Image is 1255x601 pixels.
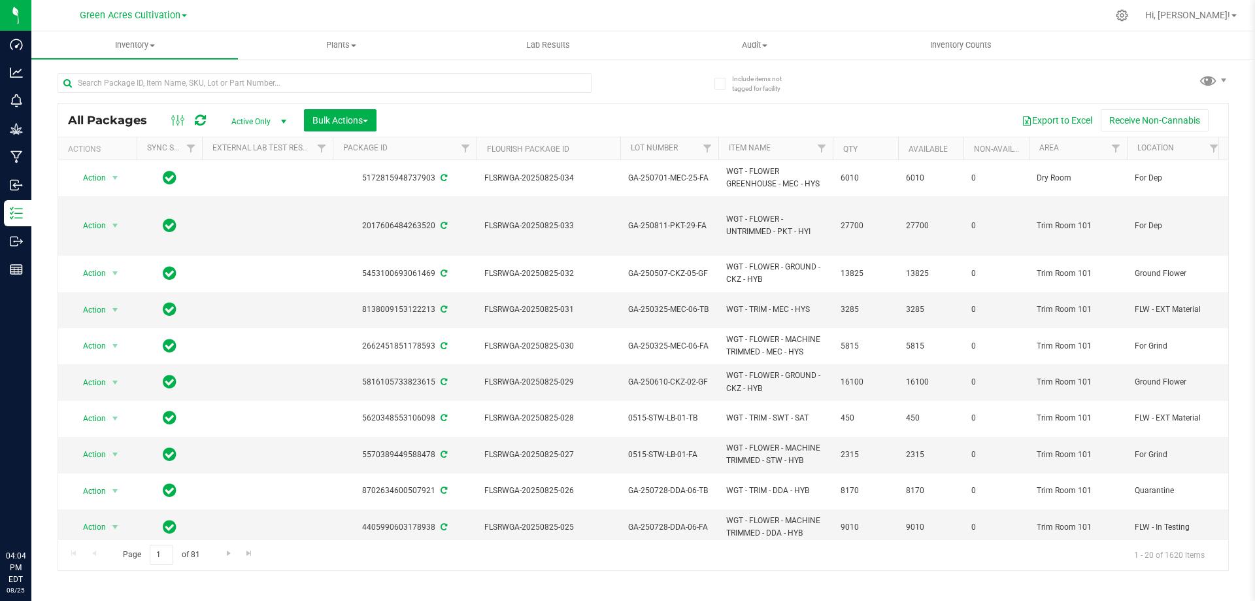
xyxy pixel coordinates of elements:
[841,412,890,424] span: 450
[971,172,1021,184] span: 0
[439,413,447,422] span: Sync from Compliance System
[238,31,444,59] a: Plants
[841,220,890,232] span: 27700
[726,165,825,190] span: WGT - FLOWER GREENHOUSE - MEC - HYS
[726,442,825,467] span: WGT - FLOWER - MACHINE TRIMMED - STW - HYB
[971,303,1021,316] span: 0
[10,122,23,135] inline-svg: Grow
[107,264,124,283] span: select
[1037,521,1119,534] span: Trim Room 101
[1114,9,1130,22] div: Manage settings
[1135,521,1217,534] span: FLW - In Testing
[107,445,124,464] span: select
[71,373,107,392] span: Action
[71,445,107,464] span: Action
[726,485,825,497] span: WGT - TRIM - DDA - HYB
[628,340,711,352] span: GA-250325-MEC-06-FA
[68,113,160,128] span: All Packages
[1135,485,1217,497] span: Quarantine
[509,39,588,51] span: Lab Results
[439,269,447,278] span: Sync from Compliance System
[906,340,956,352] span: 5815
[729,143,771,152] a: Item Name
[971,521,1021,534] span: 0
[906,521,956,534] span: 9010
[163,445,176,464] span: In Sync
[163,518,176,536] span: In Sync
[10,66,23,79] inline-svg: Analytics
[1037,220,1119,232] span: Trim Room 101
[1037,303,1119,316] span: Trim Room 101
[150,545,173,565] input: 1
[331,340,478,352] div: 2662451851178593
[163,169,176,187] span: In Sync
[163,264,176,283] span: In Sync
[13,496,52,536] iframe: Resource center
[71,337,107,355] span: Action
[484,376,612,388] span: FLSRWGA-20250825-029
[1135,172,1217,184] span: For Dep
[628,267,711,280] span: GA-250507-CKZ-05-GF
[726,213,825,238] span: WGT - FLOWER - UNTRIMMED - PKT - HYI
[68,145,131,154] div: Actions
[10,207,23,220] inline-svg: Inventory
[726,303,825,316] span: WGT - TRIM - MEC - HYS
[80,10,180,21] span: Green Acres Cultivation
[726,412,825,424] span: WGT - TRIM - SWT - SAT
[487,145,569,154] a: Flourish Package ID
[843,145,858,154] a: Qty
[163,300,176,318] span: In Sync
[841,376,890,388] span: 16100
[1101,109,1209,131] button: Receive Non-Cannabis
[1135,303,1217,316] span: FLW - EXT Material
[439,486,447,495] span: Sync from Compliance System
[31,39,238,51] span: Inventory
[331,449,478,461] div: 5570389449588478
[912,39,1009,51] span: Inventory Counts
[71,169,107,187] span: Action
[10,235,23,248] inline-svg: Outbound
[163,337,176,355] span: In Sync
[71,409,107,428] span: Action
[439,450,447,459] span: Sync from Compliance System
[107,216,124,235] span: select
[439,173,447,182] span: Sync from Compliance System
[331,220,478,232] div: 2017606484263520
[726,515,825,540] span: WGT - FLOWER - MACHINE TRIMMED - DDA - HYB
[1037,485,1119,497] span: Trim Room 101
[971,449,1021,461] span: 0
[10,38,23,51] inline-svg: Dashboard
[628,376,711,388] span: GA-250610-CKZ-02-GF
[628,521,711,534] span: GA-250728-DDA-06-FA
[71,216,107,235] span: Action
[71,518,107,536] span: Action
[107,373,124,392] span: select
[906,449,956,461] span: 2315
[971,485,1021,497] span: 0
[726,334,825,358] span: WGT - FLOWER - MACHINE TRIMMED - MEC - HYS
[107,301,124,319] span: select
[1037,412,1119,424] span: Trim Room 101
[906,172,956,184] span: 6010
[112,545,210,565] span: Page of 81
[147,143,197,152] a: Sync Status
[841,267,890,280] span: 13825
[6,550,25,585] p: 04:04 PM EDT
[484,220,612,232] span: FLSRWGA-20250825-033
[1037,449,1119,461] span: Trim Room 101
[331,521,478,534] div: 4405990603178938
[240,545,259,562] a: Go to the last page
[311,137,333,160] a: Filter
[71,301,107,319] span: Action
[1135,376,1217,388] span: Ground Flower
[444,31,651,59] a: Lab Results
[1124,545,1215,564] span: 1 - 20 of 1620 items
[971,412,1021,424] span: 0
[163,373,176,391] span: In Sync
[628,449,711,461] span: 0515-STW-LB-01-FA
[906,376,956,388] span: 16100
[1135,449,1217,461] span: For Grind
[1037,267,1119,280] span: Trim Room 101
[312,115,368,126] span: Bulk Actions
[628,303,711,316] span: GA-250325-MEC-06-TB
